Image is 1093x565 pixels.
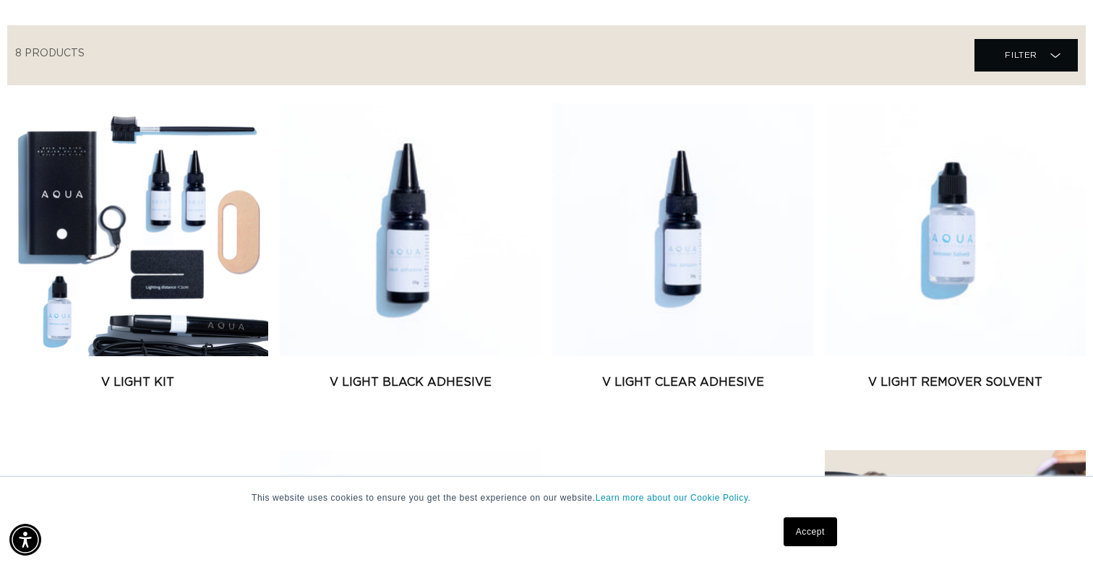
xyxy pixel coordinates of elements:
[974,39,1078,72] summary: Filter
[15,48,85,59] span: 8 products
[1005,41,1037,69] span: Filter
[784,517,837,546] a: Accept
[825,374,1086,391] a: V Light Remover Solvent
[552,374,813,391] a: V Light Clear Adhesive
[7,374,268,391] a: V Light Kit
[9,524,41,556] div: Accessibility Menu
[252,491,841,504] p: This website uses cookies to ensure you get the best experience on our website.
[280,374,541,391] a: V Light Black Adhesive
[596,493,751,503] a: Learn more about our Cookie Policy.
